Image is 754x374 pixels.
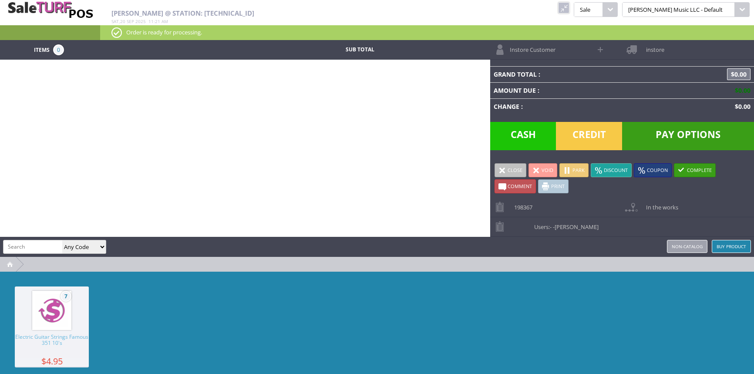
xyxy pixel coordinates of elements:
[508,183,532,189] span: Comment
[505,40,555,54] span: Instore Customer
[712,240,751,253] a: Buy Product
[490,66,654,82] td: Grand Total :
[155,18,160,24] span: 21
[556,122,622,150] span: Credit
[528,163,557,177] a: Void
[731,86,751,94] span: $0.00
[642,198,678,211] span: In the works
[127,18,134,24] span: Sep
[667,240,707,253] a: Non-catalog
[559,163,589,177] a: Park
[490,82,654,98] td: Amount Due :
[61,291,71,302] span: 7
[591,163,632,177] a: Discount
[294,44,426,55] td: Sub Total
[550,223,552,231] span: -
[495,163,526,177] a: Close
[530,217,599,231] span: Users:
[634,163,672,177] a: Coupon
[15,334,89,358] span: Electric Guitar Strings Famous 351 10's
[490,122,556,150] span: Cash
[15,358,89,364] span: $4.95
[120,18,125,24] span: 20
[622,2,735,17] span: [PERSON_NAME] Music LLC - Default
[622,122,754,150] span: Pay Options
[53,44,64,55] span: 0
[111,10,488,17] h2: [PERSON_NAME] @ Station: [TECHNICAL_ID]
[162,18,168,24] span: am
[674,163,716,177] a: Complete
[34,44,50,54] span: Items
[111,27,743,37] p: Order is ready for processing.
[642,40,664,54] span: instore
[574,2,603,17] span: Sale
[490,98,654,115] td: Change :
[510,198,532,211] span: 198367
[553,223,599,231] span: -[PERSON_NAME]
[148,18,154,24] span: 11
[731,102,751,111] span: $0.00
[3,240,62,253] input: Search
[111,18,119,24] span: Sat
[111,18,168,24] span: , :
[538,179,569,193] a: Print
[727,68,751,80] span: $0.00
[135,18,146,24] span: 2025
